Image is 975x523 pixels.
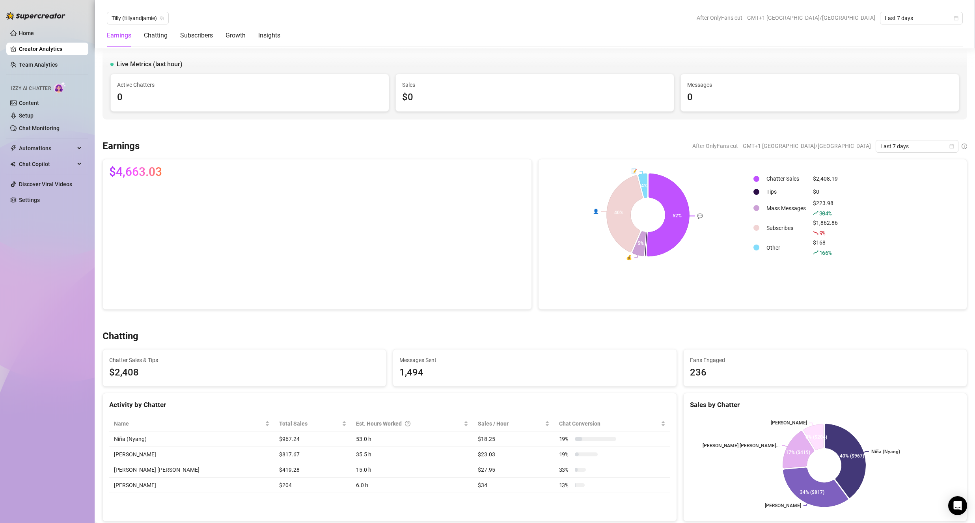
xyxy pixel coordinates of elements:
td: [PERSON_NAME] [109,478,274,493]
td: $204 [274,478,351,493]
span: calendar [954,16,958,21]
div: $1,862.86 [813,219,838,237]
span: Chat Copilot [19,158,75,170]
span: 33 % [559,465,572,474]
div: 236 [690,365,960,380]
div: 0 [687,90,953,105]
a: Creator Analytics [19,43,82,55]
div: Est. Hours Worked [356,419,462,428]
text: 💰 [626,254,632,260]
span: thunderbolt [10,145,17,151]
div: Sales by Chatter [690,400,960,410]
td: 15.0 h [351,462,474,478]
td: $34 [473,478,554,493]
div: Growth [226,31,246,40]
td: $18.25 [473,431,554,447]
a: Content [19,100,39,106]
a: Team Analytics [19,62,58,68]
span: Sales [402,80,667,89]
th: Sales / Hour [473,416,554,431]
td: Mass Messages [763,199,809,218]
span: Messages [687,80,953,89]
span: Sales / Hour [478,419,543,428]
span: Fans Engaged [690,356,960,364]
span: info-circle [962,144,967,149]
div: $0 [402,90,667,105]
text: 👤 [593,208,599,214]
span: team [160,16,164,21]
text: [PERSON_NAME] [771,420,807,426]
span: 19 % [559,435,572,443]
div: Earnings [107,31,131,40]
span: calendar [949,144,954,149]
span: GMT+1 [GEOGRAPHIC_DATA]/[GEOGRAPHIC_DATA] [747,12,875,24]
span: 13 % [559,481,572,489]
div: Activity by Chatter [109,400,670,410]
td: 53.0 h [351,431,474,447]
a: Settings [19,197,40,203]
span: Messages Sent [399,356,670,364]
span: fall [813,230,818,235]
div: Subscribers [180,31,213,40]
span: Automations [19,142,75,155]
span: question-circle [405,419,410,428]
text: 💬 [697,213,703,219]
span: Name [114,419,263,428]
div: 1,494 [399,365,670,380]
span: Chat Conversion [559,419,659,428]
a: Discover Viral Videos [19,181,72,187]
span: GMT+1 [GEOGRAPHIC_DATA]/[GEOGRAPHIC_DATA] [743,140,871,152]
text: [PERSON_NAME] [PERSON_NAME]... [702,443,779,448]
th: Chat Conversion [554,416,670,431]
span: Total Sales [279,419,340,428]
td: Chatter Sales [763,173,809,185]
h3: Earnings [103,140,140,153]
img: AI Chatter [54,82,66,93]
span: 304 % [819,209,831,217]
td: [PERSON_NAME] [PERSON_NAME] [109,462,274,478]
td: 35.5 h [351,447,474,462]
td: $817.67 [274,447,351,462]
div: 0 [117,90,382,105]
h3: Chatting [103,330,138,343]
th: Name [109,416,274,431]
span: After OnlyFans cut [697,12,742,24]
img: Chat Copilot [10,161,15,167]
div: $0 [813,187,838,196]
div: Insights [258,31,280,40]
span: 19 % [559,450,572,459]
span: After OnlyFans cut [692,140,738,152]
th: Total Sales [274,416,351,431]
td: Niña (Nyang) [109,431,274,447]
span: Izzy AI Chatter [11,85,51,92]
span: Active Chatters [117,80,382,89]
td: Subscribes [763,219,809,237]
span: Last 7 days [885,12,958,24]
td: Tips [763,186,809,198]
text: [PERSON_NAME] [765,503,801,508]
span: $2,408 [109,365,380,380]
span: Live Metrics (last hour) [117,60,183,69]
td: $23.03 [473,447,554,462]
span: 166 % [819,249,831,256]
span: Last 7 days [880,140,954,152]
td: Other [763,238,809,257]
text: 📝 [631,168,637,174]
span: Chatter Sales & Tips [109,356,380,364]
div: Open Intercom Messenger [948,496,967,515]
img: logo-BBDzfeDw.svg [6,12,65,20]
span: rise [813,210,818,216]
span: rise [813,250,818,255]
a: Home [19,30,34,36]
td: 6.0 h [351,478,474,493]
td: $419.28 [274,462,351,478]
span: 9 % [819,229,825,237]
a: Chat Monitoring [19,125,60,131]
div: $2,408.19 [813,174,838,183]
td: $27.95 [473,462,554,478]
text: Niña (Nyang) [871,449,900,454]
a: Setup [19,112,34,119]
div: $168 [813,238,838,257]
span: Tilly (tillyandjamie) [112,12,164,24]
div: Chatting [144,31,168,40]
